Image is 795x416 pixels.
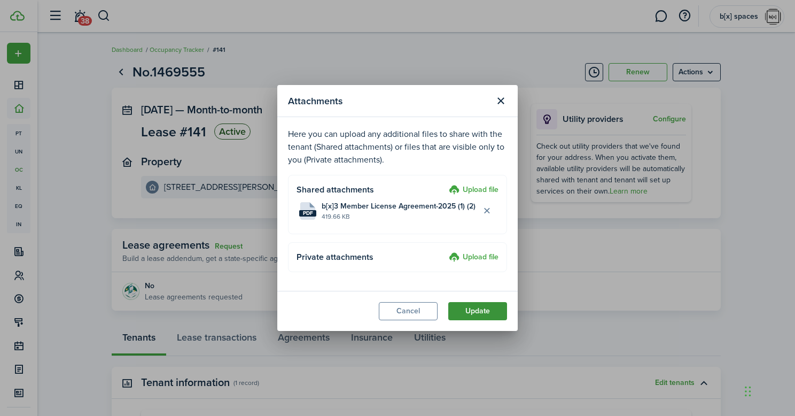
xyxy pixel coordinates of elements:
[297,183,445,196] h4: Shared attachments
[299,210,316,217] file-extension: pdf
[288,90,489,111] modal-title: Attachments
[379,302,438,320] button: Cancel
[297,251,445,264] h4: Private attachments
[322,212,478,221] file-size: 419.66 KB
[288,128,507,166] p: Here you can upload any additional files to share with the tenant (Shared attachments) or files t...
[745,375,751,407] div: Drag
[742,365,795,416] iframe: Chat Widget
[299,202,316,220] file-icon: File
[448,302,507,320] button: Update
[478,202,496,220] button: Delete file
[322,201,478,212] span: b[x]3 Member License Agreement-2025 (1) (2) (5).pdf
[492,92,510,110] button: Close modal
